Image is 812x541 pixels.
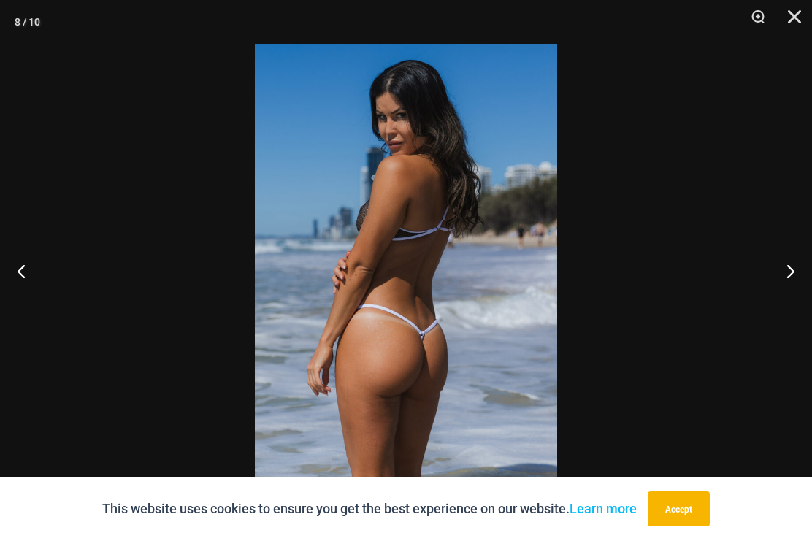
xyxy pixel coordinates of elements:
img: Tradewinds Ink and Ivory 384 Halter 453 Micro 01 [255,44,557,497]
p: This website uses cookies to ensure you get the best experience on our website. [102,498,637,520]
button: Accept [648,491,710,526]
button: Next [757,234,812,307]
div: 8 / 10 [15,11,40,33]
a: Learn more [570,501,637,516]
